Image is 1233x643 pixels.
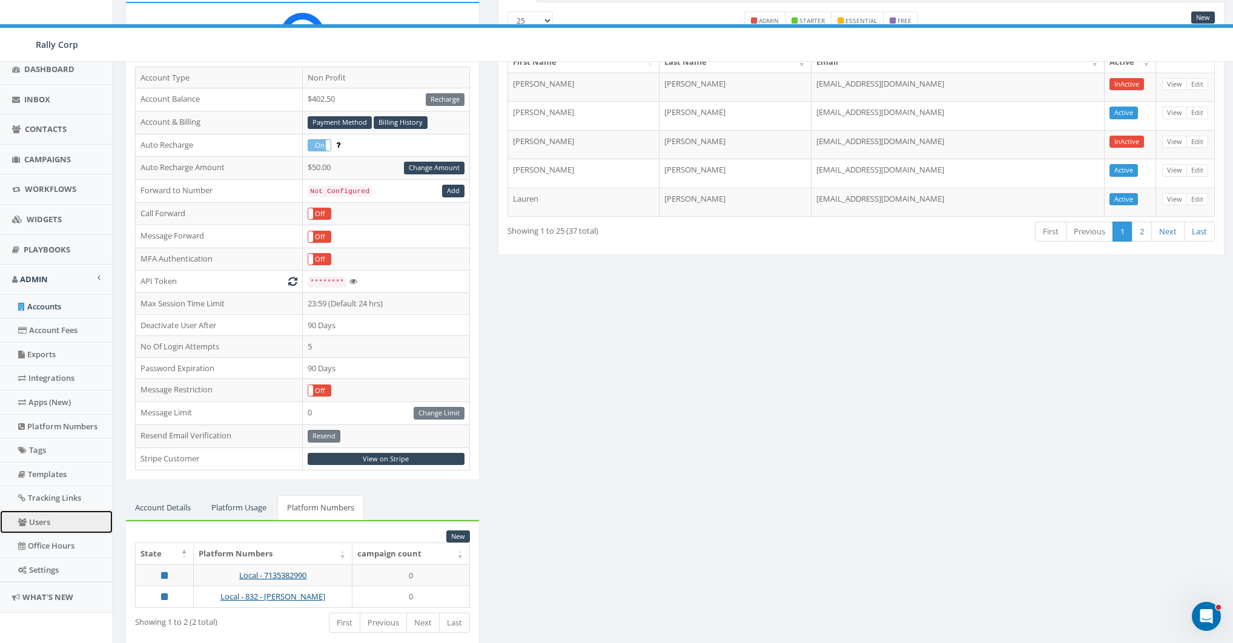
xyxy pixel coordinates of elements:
small: starter [799,16,825,25]
th: State: activate to sort column descending [136,543,194,564]
a: InActive [1109,78,1144,91]
td: 90 Days [302,314,469,336]
td: Auto Recharge [136,134,303,157]
td: Password Expiration [136,357,303,379]
a: Local - 7135382990 [239,570,306,581]
td: Account Type [136,67,303,88]
a: Local - 832 - [PERSON_NAME] [220,591,325,602]
th: Last Name: activate to sort column ascending [659,51,811,73]
div: Showing 1 to 25 (37 total) [507,220,792,237]
a: New [1191,12,1215,24]
a: View [1162,193,1187,206]
td: [PERSON_NAME] [659,130,811,159]
td: [PERSON_NAME] [508,130,659,159]
div: OnOff [308,208,331,220]
td: Stripe Customer [136,447,303,470]
td: 5 [302,336,469,358]
a: Next [1151,222,1185,242]
td: $402.50 [302,88,469,111]
a: New [446,530,470,543]
div: OnOff [308,139,331,151]
a: Edit [1186,136,1208,148]
td: [PERSON_NAME] [659,73,811,102]
a: First [329,613,360,633]
td: Message Restriction [136,379,303,402]
a: Active [1109,164,1138,177]
td: Auto Recharge Amount [136,157,303,180]
td: Lauren [508,188,659,217]
td: [PERSON_NAME] [659,188,811,217]
td: Forward to Number [136,179,303,202]
a: Platform Numbers [277,495,364,520]
a: Edit [1186,107,1208,119]
div: Showing 1 to 2 (2 total) [135,612,264,628]
th: campaign count: activate to sort column ascending [352,543,470,564]
th: Platform Numbers: activate to sort column ascending [194,543,352,564]
a: Previous [1066,222,1113,242]
td: 23:59 (Default 24 hrs) [302,293,469,315]
td: API Token [136,271,303,293]
a: 1 [1112,222,1132,242]
a: View [1162,136,1187,148]
td: No Of Login Attempts [136,336,303,358]
small: free [897,16,911,25]
span: Dashboard [24,64,74,74]
td: Max Session Time Limit [136,293,303,315]
td: Message Forward [136,225,303,248]
span: Inbox [24,94,50,105]
span: Workflows [25,183,76,194]
td: [PERSON_NAME] [659,159,811,188]
a: View [1162,78,1187,91]
small: admin [759,16,779,25]
td: [EMAIL_ADDRESS][DOMAIN_NAME] [812,101,1105,130]
a: Billing History [374,116,428,129]
label: Off [308,231,331,242]
span: Rally Corp [36,39,78,50]
td: [PERSON_NAME] [508,101,659,130]
td: Non Profit [302,67,469,88]
a: Add [442,185,464,197]
small: essential [845,16,877,25]
span: Widgets [27,214,62,225]
td: [EMAIL_ADDRESS][DOMAIN_NAME] [812,73,1105,102]
a: First [1035,222,1066,242]
td: 0 [352,585,470,607]
div: OnOff [308,253,331,265]
td: [PERSON_NAME] [659,101,811,130]
th: Email: activate to sort column ascending [812,51,1105,73]
a: Last [1184,222,1215,242]
span: Playbooks [24,244,70,255]
span: Contacts [25,124,67,134]
span: Admin [20,274,48,285]
td: [EMAIL_ADDRESS][DOMAIN_NAME] [812,188,1105,217]
a: Edit [1186,193,1208,206]
td: [EMAIL_ADDRESS][DOMAIN_NAME] [812,130,1105,159]
i: Generate New Token [288,277,297,285]
a: Active [1109,193,1138,206]
td: 90 Days [302,357,469,379]
div: OnOff [308,384,331,397]
td: [PERSON_NAME] [508,73,659,102]
a: Next [406,613,440,633]
th: First Name: activate to sort column descending [508,51,659,73]
code: Not Configured [308,186,372,197]
span: Enable to prevent campaign failure. [336,139,340,150]
a: Account Details [125,495,200,520]
a: Active [1109,107,1138,119]
td: Resend Email Verification [136,424,303,447]
img: Rally_Corp_Icon_1.png [280,12,325,58]
td: 0 [302,401,469,424]
a: Edit [1186,78,1208,91]
td: MFA Authentication [136,248,303,271]
span: Campaigns [24,154,71,165]
a: View [1162,164,1187,177]
a: Edit [1186,164,1208,177]
th: Active: activate to sort column ascending [1105,51,1156,73]
td: Message Limit [136,401,303,424]
td: Account & Billing [136,111,303,134]
a: InActive [1109,136,1144,148]
a: View on Stripe [308,453,464,466]
td: Deactivate User After [136,314,303,336]
td: Call Forward [136,202,303,225]
label: Off [308,385,331,396]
